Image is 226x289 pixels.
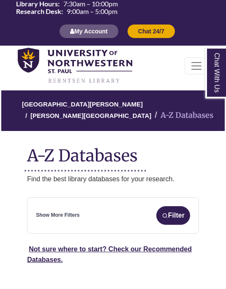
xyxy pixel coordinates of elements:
[36,211,79,219] a: Show More Filters
[156,206,190,225] button: Filter
[63,0,118,7] span: 7:30am – 10:00pm
[59,24,119,38] button: My Account
[151,109,213,122] li: A-Z Databases
[27,174,199,185] p: Find the best library databases for your research.
[67,8,117,15] span: 9:00am – 5:00pm
[22,99,143,108] a: [GEOGRAPHIC_DATA][PERSON_NAME]
[127,24,175,38] button: Chat 24/7
[27,90,199,131] nav: breadcrumb
[18,48,132,84] img: library_home
[27,245,192,264] a: Not sure where to start? Check our Recommended Databases.
[59,27,119,35] a: My Account
[27,139,199,165] h1: A-Z Databases
[127,27,175,35] a: Chat 24/7
[30,111,151,119] a: [PERSON_NAME][GEOGRAPHIC_DATA]
[185,57,208,74] button: Toggle navigation
[13,8,63,15] th: Research Desk:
